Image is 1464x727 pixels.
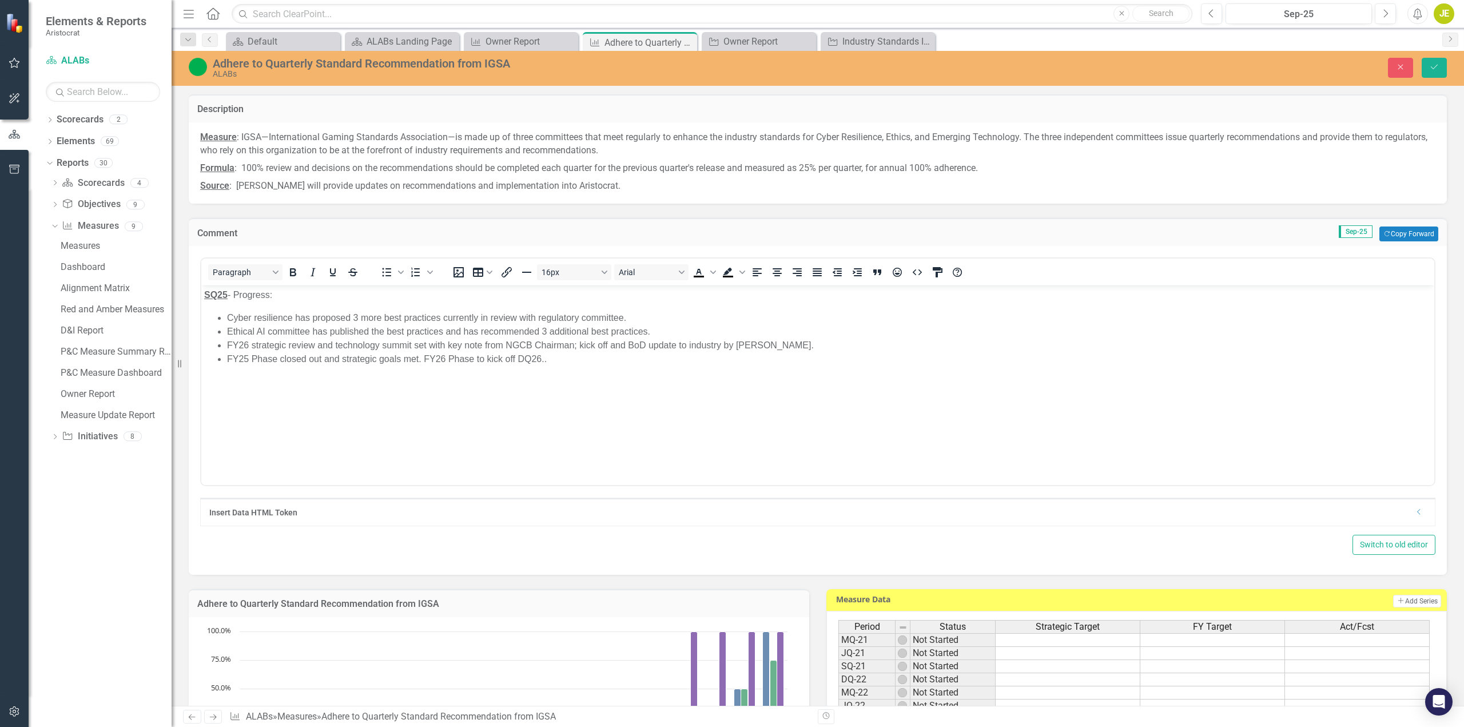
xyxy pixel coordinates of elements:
h3: Comment [197,228,552,239]
td: Not Started [910,647,996,660]
div: 69 [101,137,119,146]
td: SQ-21 [838,660,896,673]
button: Justify [807,264,827,280]
button: Increase indent [848,264,867,280]
div: Adhere to Quarterly Standard Recommendation from IGSA [321,711,556,722]
a: Reports [57,157,89,170]
a: Scorecards [62,177,124,190]
a: Owner Report [705,34,813,49]
a: ALABs [46,54,160,67]
a: Measures [58,237,172,255]
h3: Adhere to Quarterly Standard Recommendation from IGSA [197,599,801,609]
div: Owner Report [486,34,575,49]
h3: Description [197,104,1438,114]
button: Blockquote [868,264,887,280]
text: 50.0% [211,682,231,693]
td: MQ-21 [838,633,896,647]
img: wEE9TsDyXodHwAAAABJRU5ErkJggg== [898,675,907,684]
a: Owner Report [58,385,172,403]
button: Copy Forward [1379,227,1438,241]
div: JE [1434,3,1454,24]
iframe: Rich Text Area [201,285,1434,485]
button: Insert/edit link [497,264,516,280]
img: wEE9TsDyXodHwAAAABJRU5ErkJggg== [898,635,907,645]
button: Italic [303,264,323,280]
button: Align right [787,264,807,280]
button: Switch to old editor [1352,535,1435,555]
div: P&C Measure Summary Report [61,347,172,357]
button: Insert image [449,264,468,280]
a: P&C Measure Summary Report [58,343,172,361]
div: Text color Black [689,264,718,280]
td: Not Started [910,633,996,647]
a: Measures [277,711,317,722]
input: Search Below... [46,82,160,102]
a: D&I Report [58,321,172,340]
div: » » [229,710,809,724]
td: Not Started [910,660,996,673]
button: Add Series [1393,595,1441,607]
button: Align left [747,264,767,280]
div: 4 [130,178,149,188]
button: Strikethrough [343,264,363,280]
button: Horizontal line [517,264,536,280]
div: 2 [109,115,128,125]
div: Sep-25 [1230,7,1368,21]
div: Industry Standards Initiative [842,34,932,49]
img: wEE9TsDyXodHwAAAABJRU5ErkJggg== [898,662,907,671]
div: Default [248,34,337,49]
a: Dashboard [58,258,172,276]
div: 8 [124,432,142,442]
input: Search ClearPoint... [232,4,1192,24]
div: ALABs Landing Page [367,34,456,49]
img: wEE9TsDyXodHwAAAABJRU5ErkJggg== [898,688,907,697]
div: 9 [125,221,143,231]
a: ALABs Landing Page [348,34,456,49]
a: Measure Update Report [58,406,172,424]
td: JQ-21 [838,647,896,660]
a: Alignment Matrix [58,279,172,297]
span: Search [1149,9,1173,18]
strong: Source [200,180,229,191]
button: Search [1132,6,1189,22]
td: JQ-22 [838,700,896,713]
a: P&C Measure Dashboard [58,364,172,382]
a: Red and Amber Measures [58,300,172,319]
a: Owner Report [467,34,575,49]
span: Paragraph [213,268,269,277]
a: Default [229,34,337,49]
div: Owner Report [61,389,172,399]
span: Sep-25 [1339,225,1372,238]
small: Aristocrat [46,28,146,37]
text: 75.0% [211,654,231,664]
button: Sep-25 [1226,3,1372,24]
img: wEE9TsDyXodHwAAAABJRU5ErkJggg== [898,701,907,710]
p: : IGSA—International Gaming Standards Association—is made up of three committees that meet regula... [200,131,1435,160]
a: Measures [62,220,118,233]
div: Open Intercom Messenger [1425,688,1453,716]
span: Strategic Target [1036,622,1100,632]
a: Industry Standards Initiative [823,34,932,49]
button: Table [469,264,496,280]
span: 16px [542,268,598,277]
a: Scorecards [57,113,104,126]
button: Underline [323,264,343,280]
img: ClearPoint Strategy [6,13,26,33]
img: 8DAGhfEEPCf229AAAAAElFTkSuQmCC [898,623,908,632]
button: Align center [767,264,787,280]
span: Act/Fcst [1340,622,1374,632]
img: wEE9TsDyXodHwAAAABJRU5ErkJggg== [898,649,907,658]
span: Status [940,622,966,632]
div: Red and Amber Measures [61,304,172,315]
div: P&C Measure Dashboard [61,368,172,378]
p: : [PERSON_NAME] will provide updates on recommendations and implementation into Aristocrat. [200,177,1435,193]
a: Elements [57,135,95,148]
td: Not Started [910,700,996,713]
span: Period [854,622,880,632]
p: : 100% review and decisions on the recommendations should be completed each quarter for the previ... [200,160,1435,177]
a: Objectives [62,198,120,211]
div: Owner Report [723,34,813,49]
a: ALABs [246,711,273,722]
